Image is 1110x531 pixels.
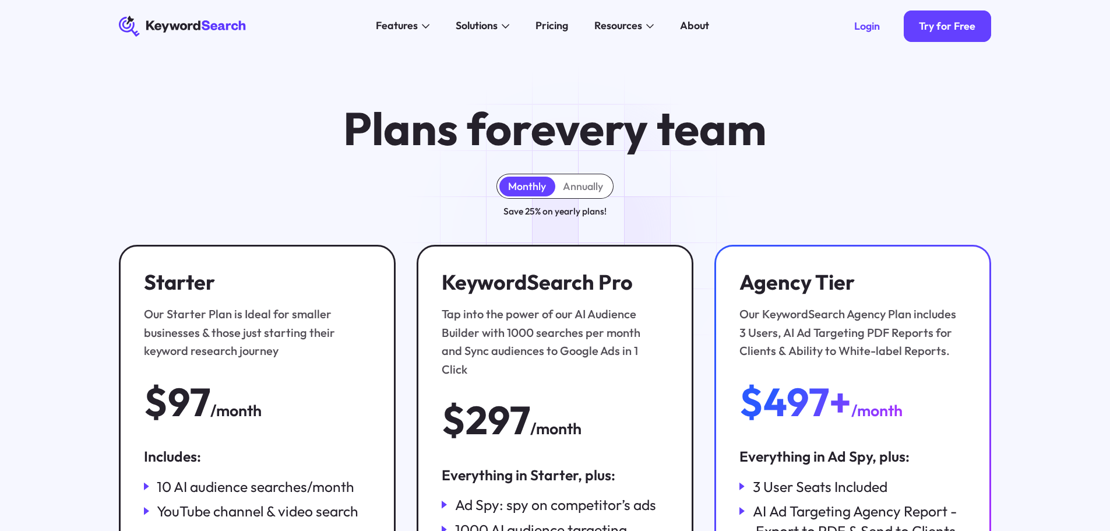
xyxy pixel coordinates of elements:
[343,104,767,153] h1: Plans for
[455,495,656,515] div: Ad Spy: spy on competitor’s ads
[904,10,992,42] a: Try for Free
[672,16,717,37] a: About
[144,305,364,360] div: Our Starter Plan is Ideal for smaller businesses & those just starting their keyword research jou...
[680,18,709,34] div: About
[503,204,607,219] div: Save 25% on yearly plans!
[144,381,210,423] div: $97
[210,399,262,423] div: /month
[919,20,975,33] div: Try for Free
[508,180,546,193] div: Monthly
[854,20,880,33] div: Login
[753,477,887,497] div: 3 User Seats Included
[376,18,418,34] div: Features
[838,10,896,42] a: Login
[456,18,498,34] div: Solutions
[535,18,568,34] div: Pricing
[442,270,661,295] h3: KeywordSearch Pro
[144,446,371,466] div: Includes:
[851,399,903,423] div: /month
[739,305,959,360] div: Our KeywordSearch Agency Plan includes 3 Users, AI Ad Targeting PDF Reports for Clients & Ability...
[528,16,576,37] a: Pricing
[442,399,530,441] div: $297
[442,305,661,378] div: Tap into the power of our AI Audience Builder with 1000 searches per month and Sync audiences to ...
[530,417,582,441] div: /month
[157,477,354,497] div: 10 AI audience searches/month
[563,180,603,193] div: Annually
[594,18,642,34] div: Resources
[531,100,767,157] span: every team
[157,501,358,521] div: YouTube channel & video search
[442,465,668,485] div: Everything in Starter, plus:
[144,270,364,295] h3: Starter
[739,446,966,466] div: Everything in Ad Spy, plus:
[739,270,959,295] h3: Agency Tier
[739,381,851,423] div: $497+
